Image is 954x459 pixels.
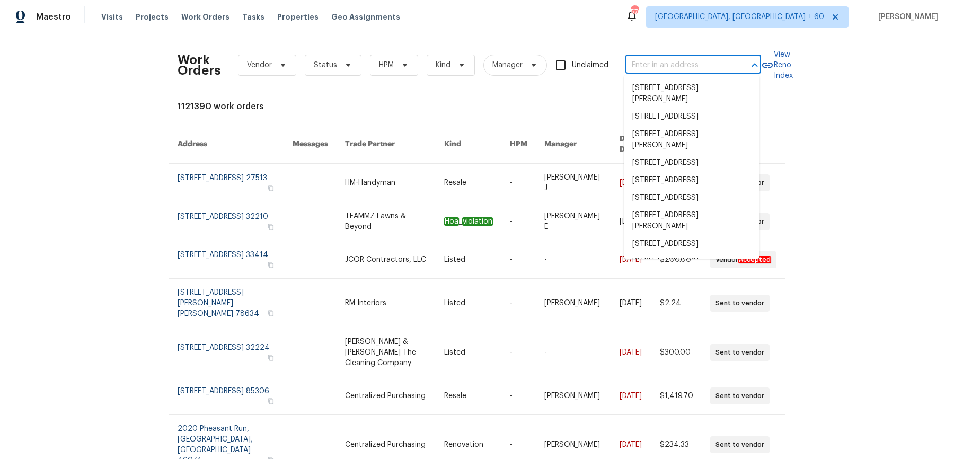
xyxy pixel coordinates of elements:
[36,12,71,22] span: Maestro
[536,328,611,377] td: -
[331,12,400,22] span: Geo Assignments
[536,241,611,279] td: -
[436,377,501,415] td: Resale
[501,202,536,241] td: -
[624,207,759,235] li: [STREET_ADDRESS][PERSON_NAME]
[337,377,436,415] td: Centralized Purchasing
[314,60,337,70] span: Status
[277,12,319,22] span: Properties
[178,55,221,76] h2: Work Orders
[761,49,793,81] a: View Reno Index
[337,279,436,328] td: RM Interiors
[247,60,272,70] span: Vendor
[436,125,501,164] th: Kind
[624,108,759,126] li: [STREET_ADDRESS]
[631,6,638,17] div: 576
[242,13,264,21] span: Tasks
[624,253,759,281] li: [STREET_ADDRESS][PERSON_NAME]
[284,125,337,164] th: Messages
[169,125,284,164] th: Address
[266,396,276,406] button: Copy Address
[536,125,611,164] th: Manager
[501,125,536,164] th: HPM
[536,202,611,241] td: [PERSON_NAME] E
[337,125,436,164] th: Trade Partner
[624,126,759,154] li: [STREET_ADDRESS][PERSON_NAME]
[436,241,501,279] td: Listed
[655,12,824,22] span: [GEOGRAPHIC_DATA], [GEOGRAPHIC_DATA] + 60
[624,235,759,253] li: [STREET_ADDRESS]
[337,202,436,241] td: TEAMMZ Lawns & Beyond
[436,164,501,202] td: Resale
[536,164,611,202] td: [PERSON_NAME] J
[501,164,536,202] td: -
[266,308,276,318] button: Copy Address
[501,328,536,377] td: -
[624,189,759,207] li: [STREET_ADDRESS]
[436,279,501,328] td: Listed
[436,60,450,70] span: Kind
[178,101,776,112] div: 1121390 work orders
[536,279,611,328] td: [PERSON_NAME]
[611,125,651,164] th: Due Date
[266,260,276,270] button: Copy Address
[501,241,536,279] td: -
[572,60,608,71] span: Unclaimed
[624,154,759,172] li: [STREET_ADDRESS]
[266,222,276,232] button: Copy Address
[181,12,229,22] span: Work Orders
[874,12,938,22] span: [PERSON_NAME]
[337,164,436,202] td: HM-Handyman
[536,377,611,415] td: [PERSON_NAME]
[337,241,436,279] td: JCOR Contractors, LLC
[501,377,536,415] td: -
[266,353,276,363] button: Copy Address
[492,60,523,70] span: Manager
[136,12,169,22] span: Projects
[266,183,276,193] button: Copy Address
[101,12,123,22] span: Visits
[436,328,501,377] td: Listed
[747,58,762,73] button: Close
[624,172,759,189] li: [STREET_ADDRESS]
[625,57,731,74] input: Enter in an address
[379,60,394,70] span: HPM
[624,80,759,108] li: [STREET_ADDRESS][PERSON_NAME]
[501,279,536,328] td: -
[436,202,501,241] td: _
[337,328,436,377] td: [PERSON_NAME] & [PERSON_NAME] The Cleaning Company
